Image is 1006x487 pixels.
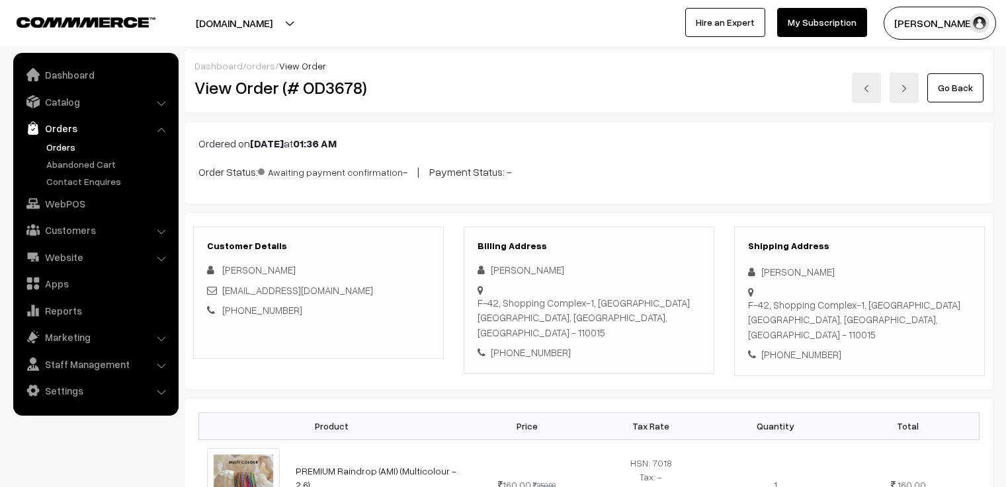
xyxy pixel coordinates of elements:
div: / / [194,59,984,73]
div: [PHONE_NUMBER] [748,347,971,362]
div: [PERSON_NAME] [478,262,700,278]
a: Reports [17,299,174,322]
a: Go Back [927,73,984,102]
span: Awaiting payment confirmation [258,162,403,179]
a: orders [246,60,275,71]
a: Abandoned Cart [43,157,174,171]
a: WebPOS [17,192,174,215]
span: [PERSON_NAME] [222,264,296,276]
div: F-42, Shopping Complex-1, [GEOGRAPHIC_DATA] [GEOGRAPHIC_DATA], [GEOGRAPHIC_DATA], [GEOGRAPHIC_DAT... [478,295,700,340]
a: Catalog [17,90,174,114]
a: Hire an Expert [685,8,765,37]
img: user [970,13,989,33]
a: Contact Enquires [43,174,174,188]
b: [DATE] [250,137,284,150]
a: Dashboard [17,63,174,87]
a: Apps [17,272,174,295]
div: F-42, Shopping Complex-1, [GEOGRAPHIC_DATA] [GEOGRAPHIC_DATA], [GEOGRAPHIC_DATA], [GEOGRAPHIC_DAT... [748,297,971,342]
a: Orders [17,116,174,140]
span: View Order [279,60,326,71]
a: Staff Management [17,352,174,376]
th: Product [199,412,465,439]
img: right-arrow.png [900,85,908,93]
th: Quantity [713,412,837,439]
a: Customers [17,218,174,242]
a: COMMMERCE [17,13,132,29]
a: Marketing [17,325,174,349]
div: [PHONE_NUMBER] [478,345,700,360]
a: My Subscription [777,8,867,37]
img: left-arrow.png [862,85,870,93]
p: Order Status: - | Payment Status: - [198,162,980,180]
a: [EMAIL_ADDRESS][DOMAIN_NAME] [222,284,373,296]
img: COMMMERCE [17,17,155,27]
a: [PHONE_NUMBER] [222,304,302,316]
h2: View Order (# OD3678) [194,77,444,98]
h3: Customer Details [207,241,430,252]
button: [DOMAIN_NAME] [149,7,319,40]
a: Dashboard [194,60,243,71]
a: Website [17,245,174,269]
button: [PERSON_NAME] C [884,7,996,40]
h3: Shipping Address [748,241,971,252]
span: HSN: 7018 Tax: - [630,457,672,482]
p: Ordered on at [198,135,980,151]
th: Total [837,412,980,439]
h3: Billing Address [478,241,700,252]
div: [PERSON_NAME] [748,264,971,280]
a: Orders [43,140,174,154]
th: Price [465,412,589,439]
a: Settings [17,379,174,402]
th: Tax Rate [589,412,713,439]
b: 01:36 AM [293,137,337,150]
